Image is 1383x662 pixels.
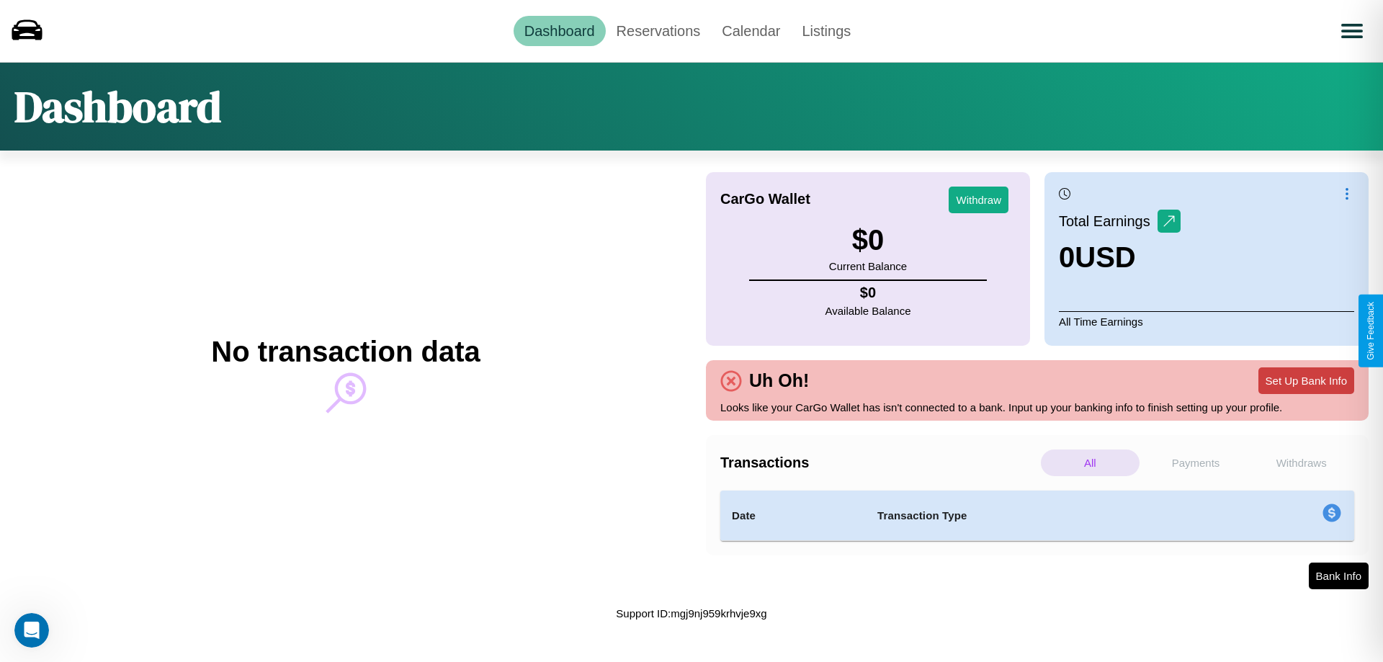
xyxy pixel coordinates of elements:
[1059,241,1181,274] h3: 0 USD
[791,16,861,46] a: Listings
[1309,563,1369,589] button: Bank Info
[514,16,606,46] a: Dashboard
[877,507,1204,524] h4: Transaction Type
[1366,302,1376,360] div: Give Feedback
[829,224,907,256] h3: $ 0
[711,16,791,46] a: Calendar
[825,285,911,301] h4: $ 0
[720,191,810,207] h4: CarGo Wallet
[742,370,816,391] h4: Uh Oh!
[616,604,766,623] p: Support ID: mgj9nj959krhvje9xg
[14,613,49,648] iframe: Intercom live chat
[825,301,911,321] p: Available Balance
[14,77,221,136] h1: Dashboard
[949,187,1008,213] button: Withdraw
[720,455,1037,471] h4: Transactions
[1258,367,1354,394] button: Set Up Bank Info
[1147,449,1245,476] p: Payments
[732,507,854,524] h4: Date
[720,491,1354,541] table: simple table
[829,256,907,276] p: Current Balance
[211,336,480,368] h2: No transaction data
[1041,449,1140,476] p: All
[606,16,712,46] a: Reservations
[1332,11,1372,51] button: Open menu
[1059,311,1354,331] p: All Time Earnings
[720,398,1354,417] p: Looks like your CarGo Wallet has isn't connected to a bank. Input up your banking info to finish ...
[1252,449,1351,476] p: Withdraws
[1059,208,1158,234] p: Total Earnings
